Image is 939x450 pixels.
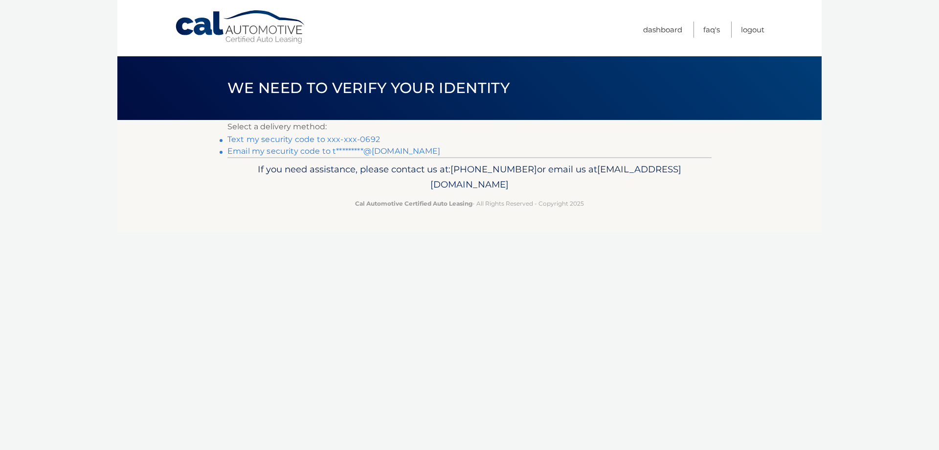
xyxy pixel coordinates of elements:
a: Email my security code to t*********@[DOMAIN_NAME] [227,146,440,156]
a: Cal Automotive [175,10,307,45]
a: FAQ's [703,22,720,38]
a: Text my security code to xxx-xxx-0692 [227,135,380,144]
a: Dashboard [643,22,682,38]
p: If you need assistance, please contact us at: or email us at [234,162,705,193]
strong: Cal Automotive Certified Auto Leasing [355,200,472,207]
span: [PHONE_NUMBER] [450,164,537,175]
p: Select a delivery method: [227,120,712,134]
p: - All Rights Reserved - Copyright 2025 [234,198,705,209]
a: Logout [741,22,764,38]
span: We need to verify your identity [227,79,510,97]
